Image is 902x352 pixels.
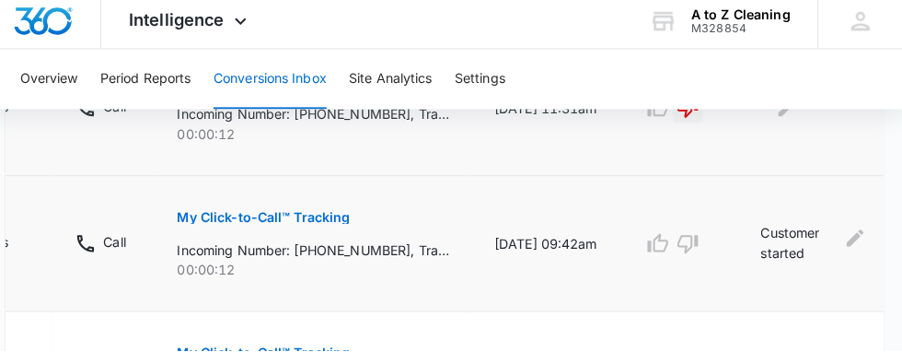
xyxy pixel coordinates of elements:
p: 00:00:12 [188,129,456,148]
p: Customer started speaking spanish, and employee hung up. [762,227,838,268]
button: Site Analytics [357,55,439,114]
p: My Click-to-Call™ Tracking [188,215,358,228]
button: Period Reports [112,55,202,114]
div: account id [694,29,792,41]
p: Incoming Number: [PHONE_NUMBER], Tracking Number: [PHONE_NUMBER], Ring To: [PHONE_NUMBER], Caller... [188,243,456,263]
button: Settings [461,55,511,114]
button: Overview [33,55,90,114]
button: Edit Comments [850,227,862,256]
p: Call [115,236,137,255]
button: My Click-to-Call™ Tracking [188,199,358,243]
p: 00:00:12 [188,263,456,282]
div: account name [694,14,792,29]
p: Incoming Number: [PHONE_NUMBER], Tracking Number: [PHONE_NUMBER], Ring To: [PHONE_NUMBER], Caller... [188,110,456,129]
span: Intelligence [141,17,235,36]
button: Conversions Inbox [224,55,335,114]
td: [DATE] 09:42am [478,181,624,314]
